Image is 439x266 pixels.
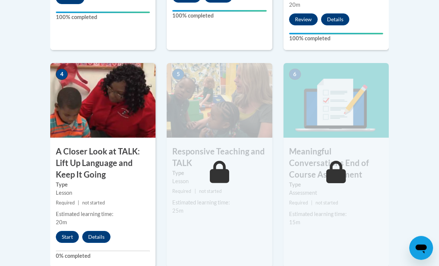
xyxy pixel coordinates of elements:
[289,219,300,226] span: 15m
[50,63,156,138] img: Course Image
[315,200,338,206] span: not started
[82,231,110,243] button: Details
[172,199,266,207] div: Estimated learning time:
[289,210,383,219] div: Estimated learning time:
[56,200,75,206] span: Required
[172,12,266,20] label: 100% completed
[56,219,67,226] span: 20m
[56,231,79,243] button: Start
[56,69,68,80] span: 4
[283,146,389,181] h3: Meaningful Conversations End of Course Assessment
[409,236,433,260] iframe: Button to launch messaging window
[172,189,191,194] span: Required
[56,13,150,22] label: 100% completed
[56,252,150,260] label: 0% completed
[167,63,272,138] img: Course Image
[172,169,266,178] label: Type
[56,210,150,219] div: Estimated learning time:
[172,208,183,214] span: 25m
[283,63,389,138] img: Course Image
[289,181,383,189] label: Type
[78,200,79,206] span: |
[172,69,184,80] span: 5
[289,2,300,8] span: 20m
[289,14,318,26] button: Review
[289,33,383,35] div: Your progress
[50,146,156,181] h3: A Closer Look at TALK: Lift Up Language and Keep It Going
[167,146,272,169] h3: Responsive Teaching and TALK
[195,189,196,194] span: |
[289,35,383,43] label: 100% completed
[172,10,266,12] div: Your progress
[82,200,105,206] span: not started
[56,189,150,197] div: Lesson
[289,69,301,80] span: 6
[172,178,266,186] div: Lesson
[56,181,150,189] label: Type
[199,189,222,194] span: not started
[311,200,313,206] span: |
[289,200,308,206] span: Required
[56,12,150,13] div: Your progress
[289,189,383,197] div: Assessment
[321,14,349,26] button: Details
